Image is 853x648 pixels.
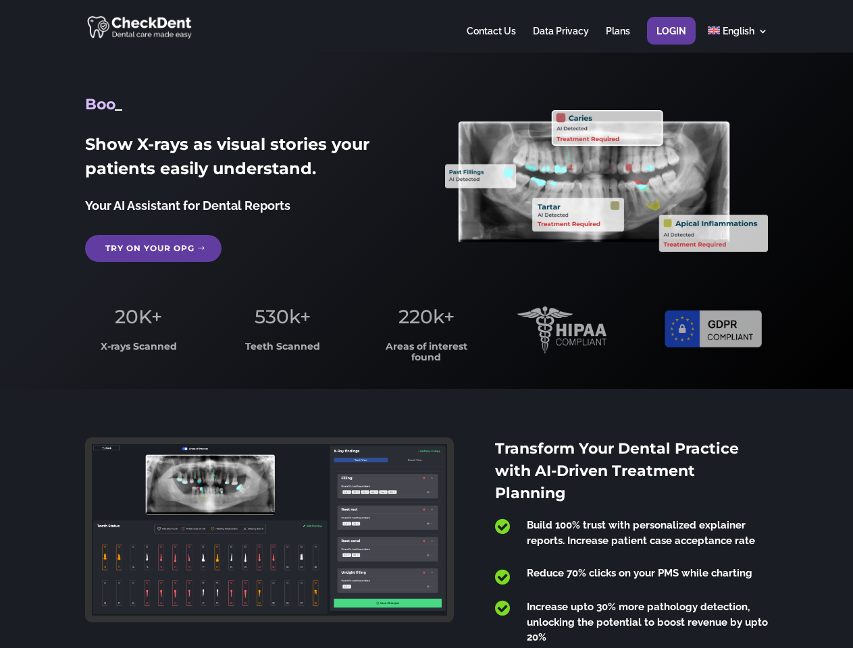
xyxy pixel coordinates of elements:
[723,26,754,36] span: English
[527,567,752,579] span: Reduce 70% clicks on your PMS while charting
[255,305,311,328] span: 530k+
[115,305,162,328] span: 20K+
[85,235,222,262] a: Try on your OPG
[85,95,115,113] span: Boo
[373,342,480,369] h3: Areas of interest found
[115,95,122,113] span: _
[527,601,768,643] span: Increase upto 30% more pathology detection, unlocking the potential to boost revenue by upto 20%
[495,599,510,617] span: 
[533,26,589,53] a: Data Privacy
[708,26,768,53] a: English
[495,568,510,586] span: 
[495,518,510,535] span: 
[495,439,739,502] span: Transform Your Dental Practice with AI-Driven Treatment Planning
[85,132,407,188] h2: Show X-rays as visual stories your patients easily understand.
[85,198,290,213] span: Your AI Assistant for Dental Reports
[87,13,193,40] img: CheckDent AI
[467,26,516,53] a: Contact Us
[606,26,630,53] a: Plans
[398,305,455,328] span: 220k+
[527,519,755,547] span: Build 100% trust with personalized explainer reports. Increase patient case acceptance rate
[656,26,686,53] a: Login
[445,110,767,252] img: X_Ray_annotated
